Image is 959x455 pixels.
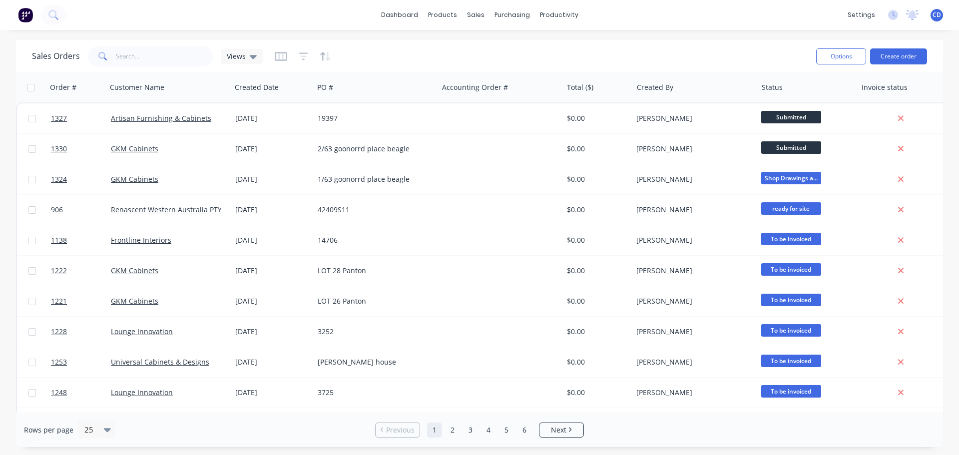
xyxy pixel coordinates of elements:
[761,233,821,245] span: To be invoiced
[567,82,593,92] div: Total ($)
[18,7,33,22] img: Factory
[235,113,310,123] div: [DATE]
[50,82,76,92] div: Order #
[636,388,747,398] div: [PERSON_NAME]
[636,205,747,215] div: [PERSON_NAME]
[567,144,625,154] div: $0.00
[110,82,164,92] div: Customer Name
[111,327,173,336] a: Lounge Innovation
[51,286,111,316] a: 1221
[51,113,67,123] span: 1327
[567,266,625,276] div: $0.00
[235,205,310,215] div: [DATE]
[567,327,625,337] div: $0.00
[567,174,625,184] div: $0.00
[32,51,80,61] h1: Sales Orders
[637,82,673,92] div: Created By
[318,327,429,337] div: 3252
[462,7,489,22] div: sales
[318,266,429,276] div: LOT 28 Panton
[761,355,821,367] span: To be invoiced
[535,7,583,22] div: productivity
[111,113,211,123] a: Artisan Furnishing & Cabinets
[317,82,333,92] div: PO #
[567,357,625,367] div: $0.00
[111,388,173,397] a: Lounge Innovation
[235,144,310,154] div: [DATE]
[761,111,821,123] span: Submitted
[386,425,415,435] span: Previous
[51,296,67,306] span: 1221
[499,423,514,438] a: Page 5
[111,296,158,306] a: GKM Cabinets
[761,263,821,276] span: To be invoiced
[235,327,310,337] div: [DATE]
[843,7,880,22] div: settings
[51,347,111,377] a: 1253
[111,174,158,184] a: GKM Cabinets
[318,357,429,367] div: [PERSON_NAME] house
[235,388,310,398] div: [DATE]
[870,48,927,64] button: Create order
[636,357,747,367] div: [PERSON_NAME]
[51,388,67,398] span: 1248
[423,7,462,22] div: products
[567,113,625,123] div: $0.00
[51,195,111,225] a: 906
[445,423,460,438] a: Page 2
[636,235,747,245] div: [PERSON_NAME]
[636,296,747,306] div: [PERSON_NAME]
[761,324,821,337] span: To be invoiced
[51,357,67,367] span: 1253
[235,296,310,306] div: [DATE]
[235,266,310,276] div: [DATE]
[51,144,67,154] span: 1330
[51,225,111,255] a: 1138
[51,164,111,194] a: 1324
[111,235,171,245] a: Frontline Interiors
[762,82,783,92] div: Status
[111,205,236,214] a: Renascent Western Australia PTY LTD
[761,141,821,154] span: Submitted
[51,408,111,438] a: 1276
[567,296,625,306] div: $0.00
[235,235,310,245] div: [DATE]
[489,7,535,22] div: purchasing
[235,174,310,184] div: [DATE]
[376,7,423,22] a: dashboard
[111,266,158,275] a: GKM Cabinets
[51,256,111,286] a: 1222
[761,294,821,306] span: To be invoiced
[318,113,429,123] div: 19397
[427,423,442,438] a: Page 1 is your current page
[636,174,747,184] div: [PERSON_NAME]
[551,425,566,435] span: Next
[51,174,67,184] span: 1324
[517,423,532,438] a: Page 6
[481,423,496,438] a: Page 4
[318,144,429,154] div: 2/63 goonorrd place beagle
[567,235,625,245] div: $0.00
[227,51,246,61] span: Views
[636,266,747,276] div: [PERSON_NAME]
[51,378,111,408] a: 1248
[761,202,821,215] span: ready for site
[235,357,310,367] div: [DATE]
[761,172,821,184] span: Shop Drawings a...
[318,235,429,245] div: 14706
[51,134,111,164] a: 1330
[636,144,747,154] div: [PERSON_NAME]
[761,385,821,398] span: To be invoiced
[636,327,747,337] div: [PERSON_NAME]
[51,327,67,337] span: 1228
[636,113,747,123] div: [PERSON_NAME]
[111,144,158,153] a: GKM Cabinets
[318,205,429,215] div: 42409S11
[376,425,420,435] a: Previous page
[51,103,111,133] a: 1327
[116,46,213,66] input: Search...
[463,423,478,438] a: Page 3
[51,205,63,215] span: 906
[371,423,588,438] ul: Pagination
[111,357,209,367] a: Universal Cabinets & Designs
